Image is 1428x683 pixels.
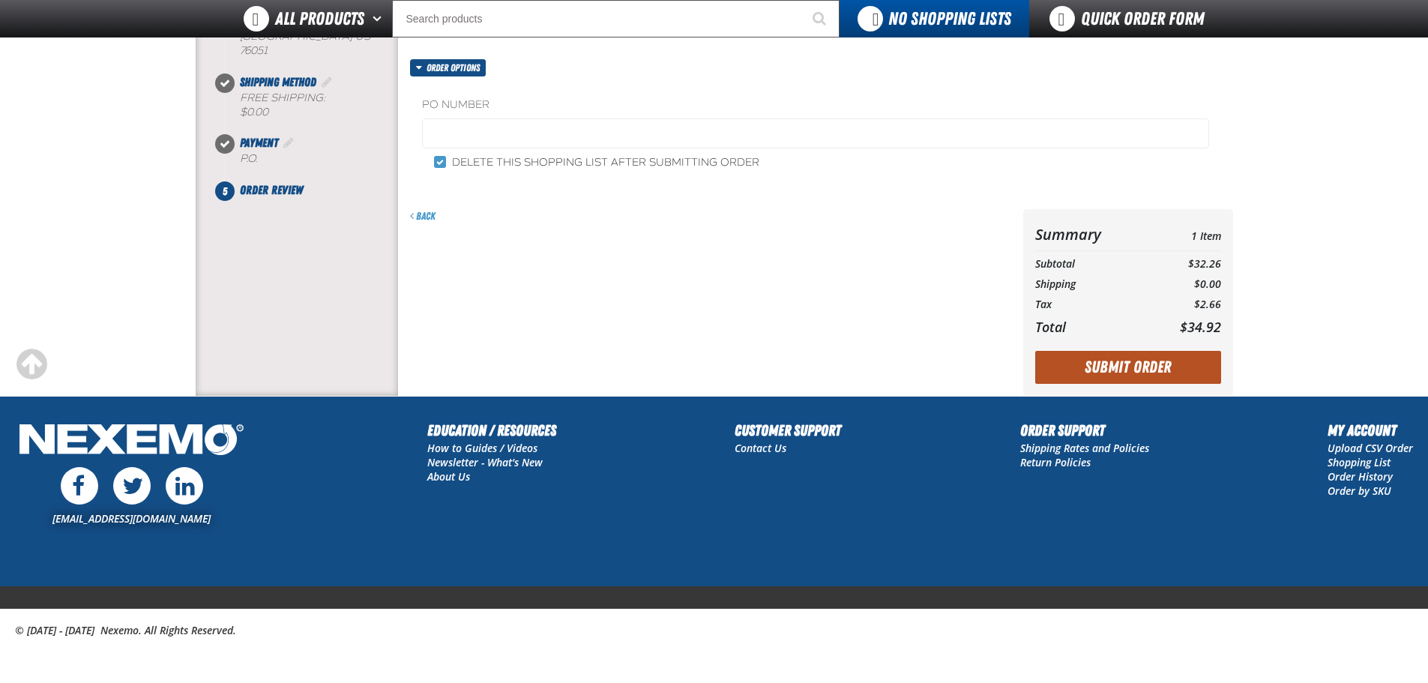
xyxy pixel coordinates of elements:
[410,59,486,76] button: Order options
[215,181,235,201] span: 5
[1328,441,1413,455] a: Upload CSV Order
[240,91,398,120] div: Free Shipping:
[427,59,486,76] span: Order options
[1035,274,1150,295] th: Shipping
[1020,419,1149,442] h2: Order Support
[1328,419,1413,442] h2: My Account
[275,5,364,32] span: All Products
[240,136,278,150] span: Payment
[735,441,786,455] a: Contact Us
[225,73,398,135] li: Shipping Method. Step 3 of 5. Completed
[1149,254,1220,274] td: $32.26
[1328,455,1391,469] a: Shopping List
[427,455,543,469] a: Newsletter - What's New
[1149,274,1220,295] td: $0.00
[319,75,334,89] a: Edit Shipping Method
[1328,484,1391,498] a: Order by SKU
[735,419,841,442] h2: Customer Support
[240,75,316,89] span: Shipping Method
[427,469,470,484] a: About Us
[225,181,398,199] li: Order Review. Step 5 of 5. Not Completed
[427,419,556,442] h2: Education / Resources
[240,106,268,118] strong: $0.00
[1035,351,1221,384] button: Submit Order
[240,44,268,57] bdo: 76051
[225,134,398,181] li: Payment. Step 4 of 5. Completed
[15,419,248,463] img: Nexemo Logo
[1149,295,1220,315] td: $2.66
[1035,221,1150,247] th: Summary
[427,441,537,455] a: How to Guides / Videos
[240,183,303,197] span: Order Review
[410,210,436,222] a: Back
[434,156,446,168] input: Delete this shopping list after submitting order
[240,152,398,166] div: P.O.
[1328,469,1393,484] a: Order History
[15,348,48,381] div: Scroll to the top
[1149,221,1220,247] td: 1 Item
[1035,315,1150,339] th: Total
[888,8,1011,29] span: No Shopping Lists
[52,511,211,526] a: [EMAIL_ADDRESS][DOMAIN_NAME]
[1020,441,1149,455] a: Shipping Rates and Policies
[355,30,370,43] span: US
[281,136,296,150] a: Edit Payment
[240,30,352,43] span: [GEOGRAPHIC_DATA]
[422,98,1209,112] label: PO Number
[1180,318,1221,336] span: $34.92
[1035,254,1150,274] th: Subtotal
[1035,295,1150,315] th: Tax
[434,156,759,170] label: Delete this shopping list after submitting order
[1020,455,1091,469] a: Return Policies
